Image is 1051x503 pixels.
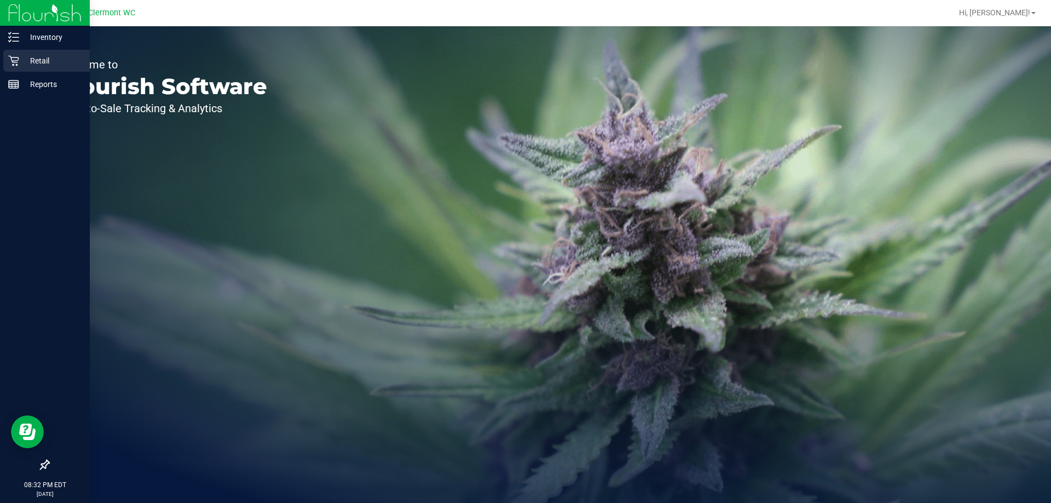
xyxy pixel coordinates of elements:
[8,32,19,43] inline-svg: Inventory
[5,490,85,498] p: [DATE]
[59,103,267,114] p: Seed-to-Sale Tracking & Analytics
[5,480,85,490] p: 08:32 PM EDT
[11,415,44,448] iframe: Resource center
[8,79,19,90] inline-svg: Reports
[8,55,19,66] inline-svg: Retail
[19,31,85,44] p: Inventory
[959,8,1030,17] span: Hi, [PERSON_NAME]!
[88,8,135,18] span: Clermont WC
[19,78,85,91] p: Reports
[19,54,85,67] p: Retail
[59,59,267,70] p: Welcome to
[59,76,267,97] p: Flourish Software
